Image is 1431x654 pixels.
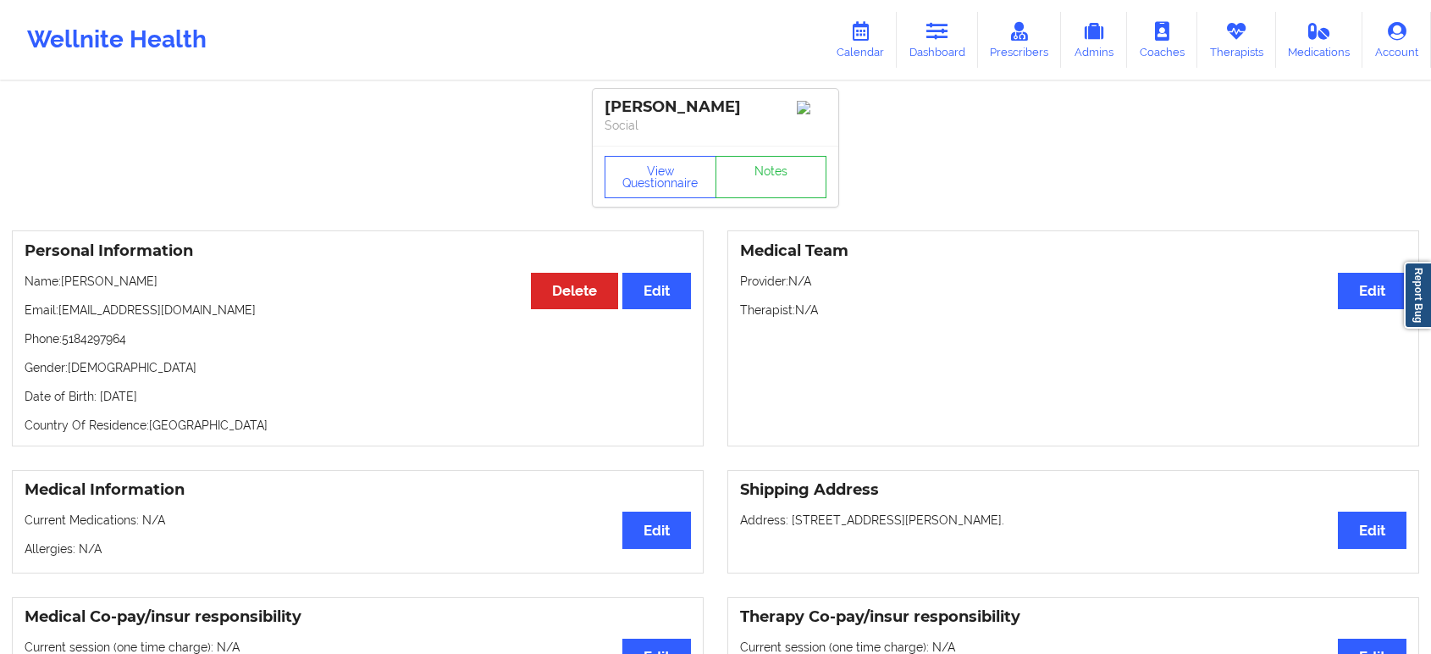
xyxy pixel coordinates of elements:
[740,241,1406,261] h3: Medical Team
[25,417,691,434] p: Country Of Residence: [GEOGRAPHIC_DATA]
[978,12,1062,68] a: Prescribers
[740,607,1406,627] h3: Therapy Co-pay/insur responsibility
[531,273,618,309] button: Delete
[25,359,691,376] p: Gender: [DEMOGRAPHIC_DATA]
[25,512,691,529] p: Current Medications: N/A
[25,330,691,347] p: Phone: 5184297964
[605,97,826,117] div: [PERSON_NAME]
[1127,12,1197,68] a: Coaches
[1061,12,1127,68] a: Admins
[715,156,827,198] a: Notes
[25,388,691,405] p: Date of Birth: [DATE]
[605,117,826,134] p: Social
[797,101,826,114] img: Image%2Fplaceholer-image.png
[824,12,897,68] a: Calendar
[25,480,691,500] h3: Medical Information
[1338,273,1406,309] button: Edit
[605,156,716,198] button: View Questionnaire
[25,302,691,319] p: Email: [EMAIL_ADDRESS][DOMAIN_NAME]
[622,512,691,548] button: Edit
[1276,12,1363,68] a: Medications
[1404,262,1431,329] a: Report Bug
[25,241,691,261] h3: Personal Information
[1362,12,1431,68] a: Account
[897,12,978,68] a: Dashboard
[25,540,691,557] p: Allergies: N/A
[1338,512,1406,548] button: Edit
[740,512,1406,529] p: Address: [STREET_ADDRESS][PERSON_NAME].
[740,480,1406,500] h3: Shipping Address
[740,302,1406,319] p: Therapist: N/A
[622,273,691,309] button: Edit
[740,273,1406,290] p: Provider: N/A
[1197,12,1276,68] a: Therapists
[25,273,691,290] p: Name: [PERSON_NAME]
[25,607,691,627] h3: Medical Co-pay/insur responsibility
